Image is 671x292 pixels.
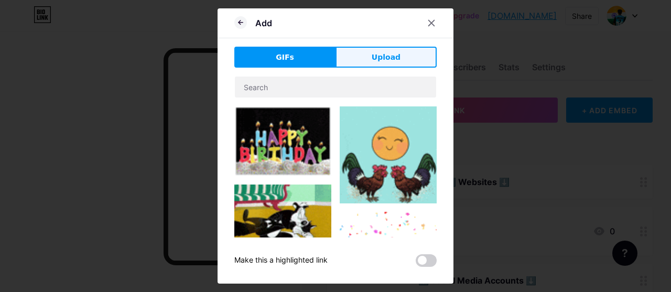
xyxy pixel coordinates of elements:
[234,47,335,68] button: GIFs
[276,52,294,63] span: GIFs
[255,17,272,29] div: Add
[234,106,331,176] img: Gihpy
[234,254,328,267] div: Make this a highlighted link
[234,185,331,256] img: Gihpy
[340,106,437,203] img: Gihpy
[235,77,436,98] input: Search
[372,52,401,63] span: Upload
[335,47,437,68] button: Upload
